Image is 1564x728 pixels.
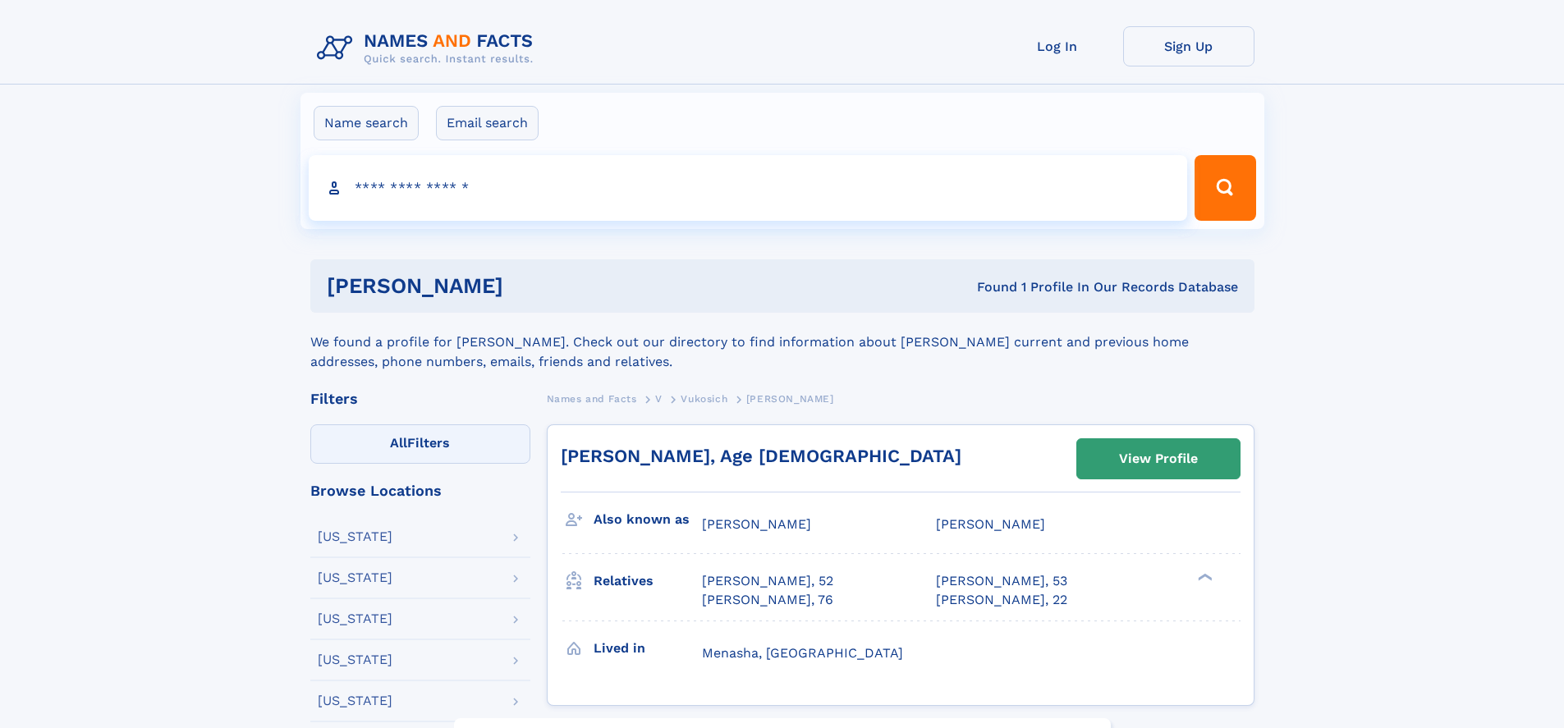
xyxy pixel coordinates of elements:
[561,446,961,466] a: [PERSON_NAME], Age [DEMOGRAPHIC_DATA]
[702,516,811,532] span: [PERSON_NAME]
[936,572,1067,590] a: [PERSON_NAME], 53
[318,530,392,543] div: [US_STATE]
[310,483,530,498] div: Browse Locations
[327,276,741,296] h1: [PERSON_NAME]
[310,424,530,464] label: Filters
[681,388,727,409] a: Vukosich
[310,391,530,406] div: Filters
[1195,155,1255,221] button: Search Button
[318,694,392,707] div: [US_STATE]
[594,567,702,595] h3: Relatives
[436,106,539,140] label: Email search
[318,653,392,666] div: [US_STATE]
[936,516,1045,532] span: [PERSON_NAME]
[1194,572,1213,583] div: ❯
[655,388,663,409] a: V
[992,26,1123,66] a: Log In
[318,612,392,625] div: [US_STATE]
[314,106,419,140] label: Name search
[681,393,727,405] span: Vukosich
[1123,26,1254,66] a: Sign Up
[547,388,637,409] a: Names and Facts
[1119,440,1198,478] div: View Profile
[309,155,1188,221] input: search input
[318,571,392,584] div: [US_STATE]
[746,393,834,405] span: [PERSON_NAME]
[310,26,547,71] img: Logo Names and Facts
[936,591,1067,609] a: [PERSON_NAME], 22
[594,506,702,533] h3: Also known as
[310,313,1254,372] div: We found a profile for [PERSON_NAME]. Check out our directory to find information about [PERSON_N...
[702,572,833,590] a: [PERSON_NAME], 52
[740,278,1238,296] div: Found 1 Profile In Our Records Database
[655,393,663,405] span: V
[702,591,833,609] a: [PERSON_NAME], 76
[1077,439,1240,478] a: View Profile
[390,435,407,451] span: All
[702,645,903,661] span: Menasha, [GEOGRAPHIC_DATA]
[594,634,702,662] h3: Lived in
